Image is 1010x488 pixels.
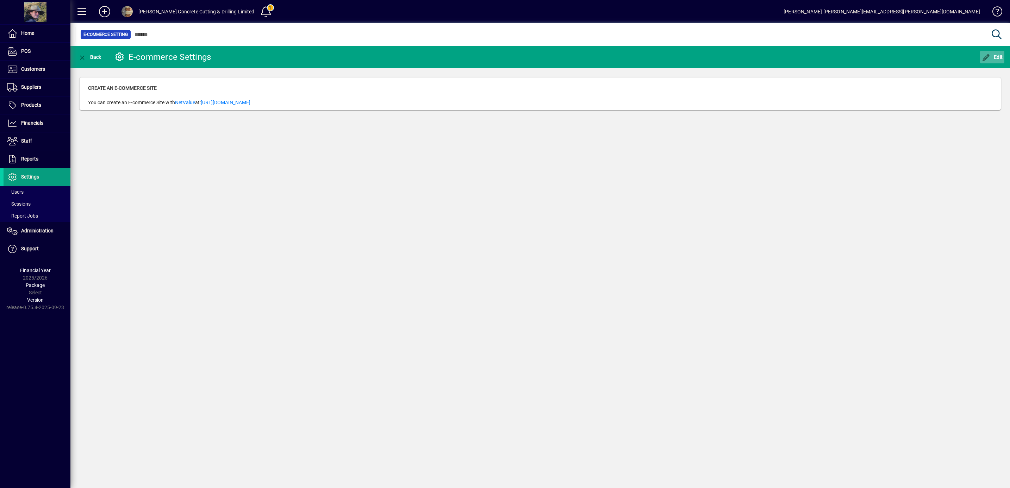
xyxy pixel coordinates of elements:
[21,246,39,251] span: Support
[116,5,138,18] button: Profile
[21,138,32,144] span: Staff
[4,96,70,114] a: Products
[114,51,211,63] div: E-commerce Settings
[21,228,54,233] span: Administration
[4,210,70,222] a: Report Jobs
[26,282,45,288] span: Package
[4,150,70,168] a: Reports
[7,189,24,195] span: Users
[987,1,1001,24] a: Knowledge Base
[4,186,70,198] a: Users
[76,51,103,63] button: Back
[784,6,980,17] div: [PERSON_NAME] [PERSON_NAME][EMAIL_ADDRESS][PERSON_NAME][DOMAIN_NAME]
[78,54,101,60] span: Back
[4,114,70,132] a: Financials
[93,5,116,18] button: Add
[4,240,70,258] a: Support
[982,54,1003,60] span: Edit
[4,79,70,96] a: Suppliers
[83,31,128,38] span: E-commerce Setting
[7,213,38,219] span: Report Jobs
[4,198,70,210] a: Sessions
[4,43,70,60] a: POS
[138,6,255,17] div: [PERSON_NAME] Concrete Cutting & Drilling Limited
[21,174,39,180] span: Settings
[21,120,43,126] span: Financials
[4,61,70,78] a: Customers
[21,84,41,90] span: Suppliers
[20,268,51,273] span: Financial Year
[175,100,195,105] a: NetValue
[21,156,38,162] span: Reports
[21,66,45,72] span: Customers
[7,201,31,207] span: Sessions
[21,48,31,54] span: POS
[21,102,41,108] span: Products
[4,25,70,42] a: Home
[4,132,70,150] a: Staff
[88,99,250,106] span: You can create an E-commerce Site with at:
[27,297,44,303] span: Version
[70,51,109,63] app-page-header-button: Back
[21,30,34,36] span: Home
[88,85,157,91] span: Create an E-commerce Site
[201,100,250,105] a: [URL][DOMAIN_NAME]
[4,222,70,240] a: Administration
[980,51,1005,63] button: Edit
